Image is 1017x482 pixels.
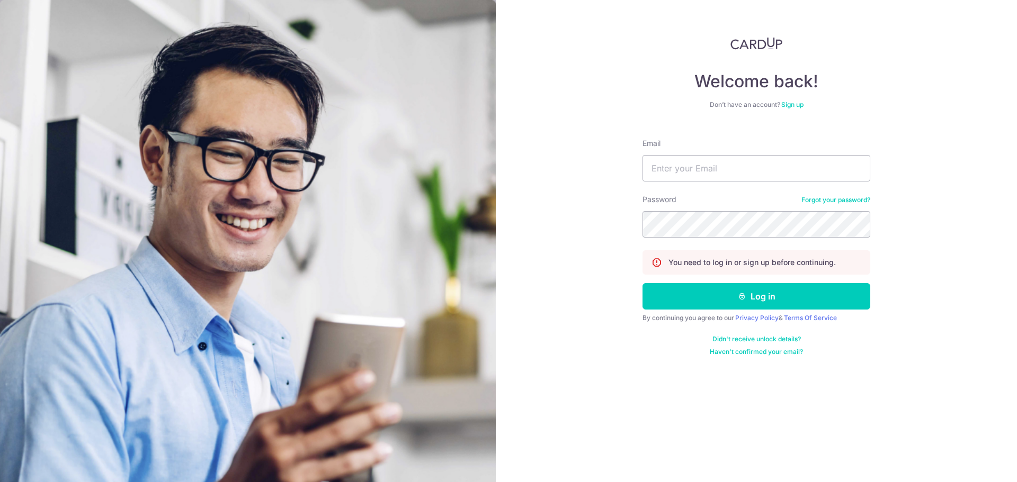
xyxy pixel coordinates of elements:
h4: Welcome back! [643,71,870,92]
a: Privacy Policy [735,314,779,322]
a: Haven't confirmed your email? [710,348,803,356]
a: Didn't receive unlock details? [712,335,801,343]
label: Email [643,138,661,149]
button: Log in [643,283,870,310]
input: Enter your Email [643,155,870,181]
img: CardUp Logo [730,37,782,50]
div: By continuing you agree to our & [643,314,870,322]
a: Sign up [781,101,804,108]
div: Don’t have an account? [643,101,870,109]
label: Password [643,194,676,205]
a: Forgot your password? [801,196,870,204]
p: You need to log in or sign up before continuing. [668,257,836,268]
a: Terms Of Service [784,314,837,322]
